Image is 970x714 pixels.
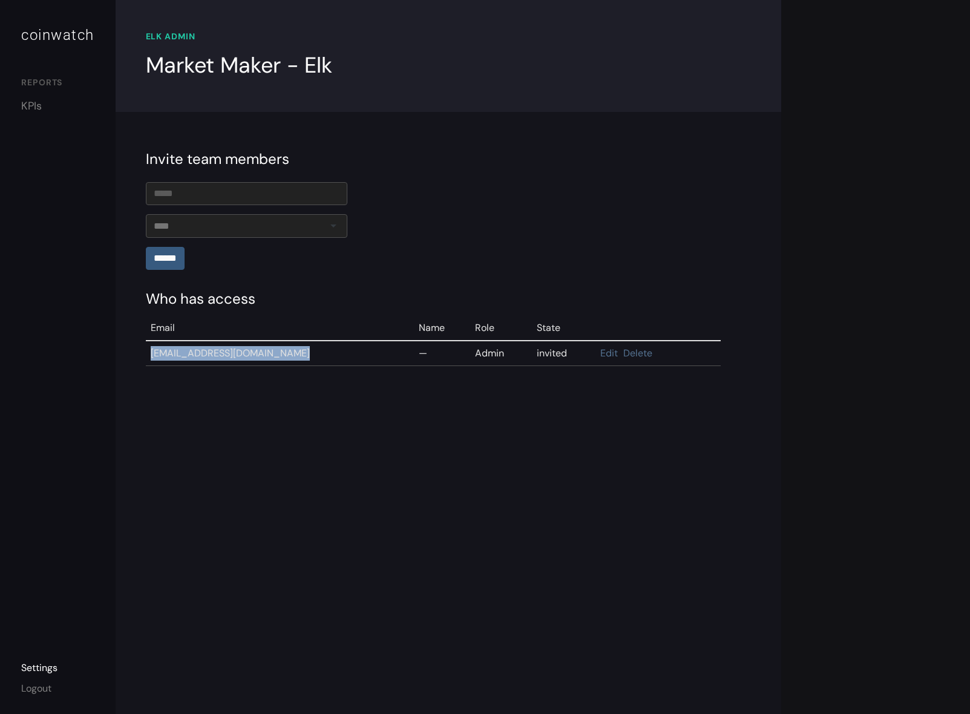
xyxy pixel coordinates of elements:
[146,288,751,310] div: Who has access
[146,316,414,341] td: Email
[21,24,94,46] div: coinwatch
[532,341,595,366] td: invited
[470,316,532,341] td: Role
[21,76,94,92] div: REPORTS
[623,347,652,359] a: Delete
[532,316,595,341] td: State
[146,341,414,366] td: [EMAIL_ADDRESS][DOMAIN_NAME]
[146,49,332,82] div: Market Maker - Elk
[475,347,504,359] span: Admin
[414,341,471,366] td: —
[21,98,94,114] a: KPIs
[146,148,751,170] div: Invite team members
[21,682,51,695] a: Logout
[146,30,751,43] div: ELK ADMIN
[414,316,471,341] td: Name
[600,347,618,359] a: Edit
